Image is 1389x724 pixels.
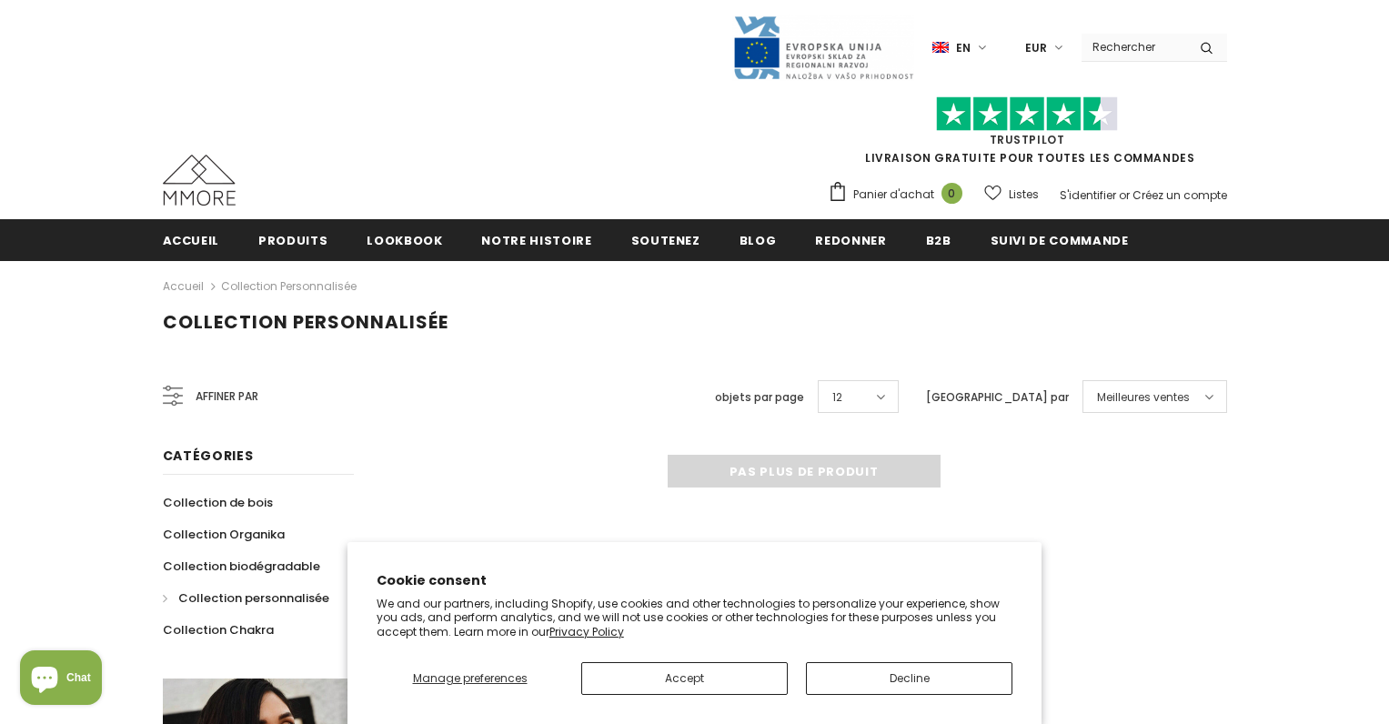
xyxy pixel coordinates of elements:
a: Suivi de commande [991,219,1129,260]
span: or [1119,187,1130,203]
a: soutenez [631,219,700,260]
span: Collection de bois [163,494,273,511]
span: Suivi de commande [991,232,1129,249]
p: We and our partners, including Shopify, use cookies and other technologies to personalize your ex... [377,597,1013,639]
inbox-online-store-chat: Shopify online store chat [15,650,107,709]
span: Meilleures ventes [1097,388,1190,407]
a: TrustPilot [990,132,1065,147]
span: 12 [832,388,842,407]
span: Accueil [163,232,220,249]
a: Collection personnalisée [221,278,357,294]
a: Privacy Policy [549,624,624,639]
a: Panier d'achat 0 [828,181,971,208]
span: Collection Chakra [163,621,274,639]
label: [GEOGRAPHIC_DATA] par [926,388,1069,407]
a: B2B [926,219,951,260]
a: Javni Razpis [732,39,914,55]
span: Produits [258,232,327,249]
a: Accueil [163,276,204,297]
img: Faites confiance aux étoiles pilotes [936,96,1118,132]
span: soutenez [631,232,700,249]
span: Notre histoire [481,232,591,249]
span: Manage preferences [413,670,528,686]
a: Collection biodégradable [163,550,320,582]
label: objets par page [715,388,804,407]
span: LIVRAISON GRATUITE POUR TOUTES LES COMMANDES [828,105,1227,166]
button: Manage preferences [377,662,564,695]
span: Collection biodégradable [163,558,320,575]
img: Cas MMORE [163,155,236,206]
a: Collection personnalisée [163,582,329,614]
span: en [956,39,971,57]
a: Notre histoire [481,219,591,260]
button: Accept [581,662,788,695]
a: Produits [258,219,327,260]
a: Redonner [815,219,886,260]
a: Collection Chakra [163,614,274,646]
span: Blog [740,232,777,249]
button: Decline [806,662,1012,695]
a: Lookbook [367,219,442,260]
span: Collection personnalisée [178,589,329,607]
a: Collection Organika [163,518,285,550]
input: Search Site [1082,34,1186,60]
span: EUR [1025,39,1047,57]
span: Panier d'achat [853,186,934,204]
span: Collection Organika [163,526,285,543]
span: Lookbook [367,232,442,249]
span: B2B [926,232,951,249]
a: Collection de bois [163,487,273,518]
span: 0 [941,183,962,204]
span: Redonner [815,232,886,249]
span: Listes [1009,186,1039,204]
img: i-lang-1.png [932,40,949,55]
a: Accueil [163,219,220,260]
span: Affiner par [196,387,258,407]
span: Catégories [163,447,254,465]
a: Blog [740,219,777,260]
a: Créez un compte [1132,187,1227,203]
img: Javni Razpis [732,15,914,81]
span: Collection personnalisée [163,309,448,335]
a: S'identifier [1060,187,1116,203]
h2: Cookie consent [377,571,1013,590]
a: Listes [984,178,1039,210]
